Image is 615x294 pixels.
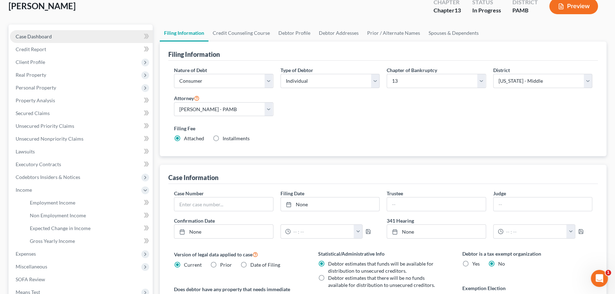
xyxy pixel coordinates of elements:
[16,46,46,52] span: Credit Report
[434,6,461,15] div: Chapter
[174,66,207,74] label: Nature of Debt
[387,190,403,197] label: Trustee
[30,225,91,231] span: Expected Change in Income
[16,85,56,91] span: Personal Property
[10,30,153,43] a: Case Dashboard
[168,173,218,182] div: Case Information
[16,59,45,65] span: Client Profile
[24,235,153,247] a: Gross Yearly Income
[16,33,52,39] span: Case Dashboard
[315,24,363,42] a: Debtor Addresses
[174,197,273,211] input: Enter case number...
[363,24,424,42] a: Prior / Alternate Names
[30,238,75,244] span: Gross Yearly Income
[184,262,202,268] span: Current
[24,209,153,222] a: Non Employment Income
[16,276,45,282] span: SOFA Review
[24,222,153,235] a: Expected Change in Income
[462,250,592,257] label: Debtor is a tax exempt organization
[10,107,153,120] a: Secured Claims
[168,50,220,59] div: Filing Information
[174,94,200,102] label: Attorney
[291,225,354,238] input: -- : --
[10,43,153,56] a: Credit Report
[281,190,304,197] label: Filing Date
[472,6,501,15] div: In Progress
[494,197,592,211] input: --
[462,284,592,292] label: Exemption Election
[220,262,232,268] span: Prior
[16,72,46,78] span: Real Property
[318,250,448,257] label: Statistical/Administrative Info
[174,125,592,132] label: Filing Fee
[328,261,434,274] span: Debtor estimates that funds will be available for distribution to unsecured creditors.
[493,190,506,197] label: Judge
[493,66,510,74] label: District
[16,161,61,167] span: Executory Contracts
[16,187,32,193] span: Income
[174,225,273,238] a: None
[16,110,50,116] span: Secured Claims
[174,250,304,258] label: Version of legal data applied to case
[455,7,461,13] span: 13
[16,136,83,142] span: Unsecured Nonpriority Claims
[498,261,505,267] span: No
[387,66,437,74] label: Chapter of Bankruptcy
[16,123,74,129] span: Unsecured Priority Claims
[424,24,483,42] a: Spouses & Dependents
[281,197,380,211] a: None
[208,24,274,42] a: Credit Counseling Course
[16,148,35,154] span: Lawsuits
[9,1,76,11] span: [PERSON_NAME]
[30,212,86,218] span: Non Employment Income
[30,200,75,206] span: Employment Income
[16,97,55,103] span: Property Analysis
[250,262,280,268] span: Date of Filing
[383,217,596,224] label: 341 Hearing
[10,145,153,158] a: Lawsuits
[10,132,153,145] a: Unsecured Nonpriority Claims
[328,275,435,288] span: Debtor estimates that there will be no funds available for distribution to unsecured creditors.
[472,261,480,267] span: Yes
[10,120,153,132] a: Unsecured Priority Claims
[591,270,608,287] iframe: Intercom live chat
[274,24,315,42] a: Debtor Profile
[16,251,36,257] span: Expenses
[10,273,153,286] a: SOFA Review
[387,197,486,211] input: --
[16,263,47,269] span: Miscellaneous
[160,24,208,42] a: Filing Information
[223,135,250,141] span: Installments
[174,190,204,197] label: Case Number
[605,270,611,276] span: 1
[512,6,538,15] div: PAMB
[387,225,486,238] a: None
[170,217,383,224] label: Confirmation Date
[16,174,80,180] span: Codebtors Insiders & Notices
[184,135,204,141] span: Attached
[24,196,153,209] a: Employment Income
[10,158,153,171] a: Executory Contracts
[504,225,567,238] input: -- : --
[281,66,313,74] label: Type of Debtor
[10,94,153,107] a: Property Analysis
